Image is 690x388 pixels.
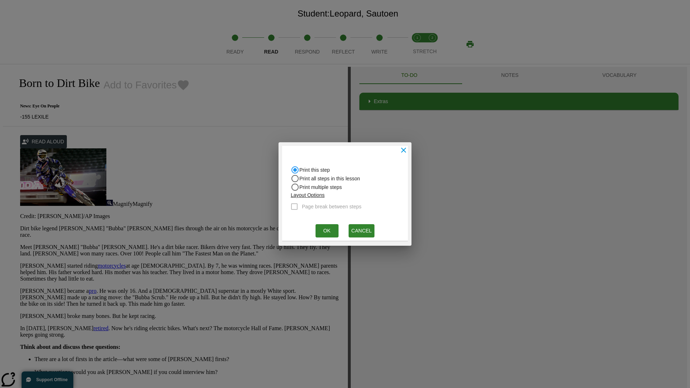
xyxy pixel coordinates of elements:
[291,191,367,199] p: Layout Options
[316,224,339,237] button: Ok, Will open in new browser window or tab
[349,224,375,237] button: Cancel
[299,166,330,174] span: Print this step
[396,142,411,158] button: close
[299,175,360,183] span: Print all steps in this lesson
[302,203,362,211] span: Page break between steps
[299,184,342,191] span: Print multiple steps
